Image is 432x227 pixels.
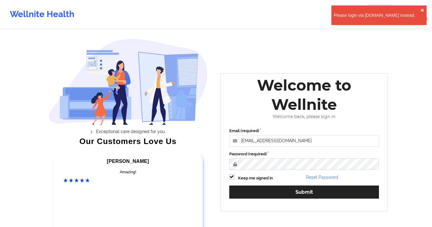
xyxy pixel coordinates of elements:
[48,138,208,144] div: Our Customers Love Us
[54,129,208,134] li: Exceptional care designed for you.
[107,159,149,164] span: [PERSON_NAME]
[420,8,424,13] button: close
[63,169,193,175] div: Amazing!
[334,12,420,18] div: Please login via [DOMAIN_NAME] instead.
[229,135,379,147] input: Email address
[229,128,379,134] label: Email (required)
[238,175,273,181] label: Keep me signed in
[229,151,379,157] label: Password (required)
[225,76,384,114] div: Welcome to Wellnite
[48,38,208,125] img: wellnite-auth-hero_200.c722682e.png
[306,175,338,180] a: Reset Password
[225,114,384,119] div: Welcome back, please sign in
[229,186,379,199] button: Submit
